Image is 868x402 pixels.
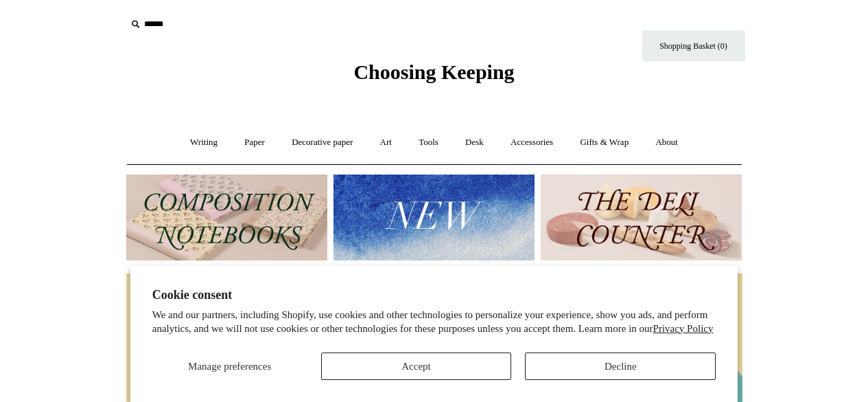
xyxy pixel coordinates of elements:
[643,124,690,161] a: About
[541,175,742,260] img: The Deli Counter
[333,175,535,260] img: New.jpg__PID:f73bdf93-380a-4a35-bcfe-7823039498e1
[406,124,451,161] a: Tools
[152,309,716,335] p: We and our partners, including Shopify, use cookies and other technologies to personalize your ex...
[525,353,716,380] button: Decline
[642,30,745,61] a: Shopping Basket (0)
[279,124,365,161] a: Decorative paper
[232,124,277,161] a: Paper
[498,124,565,161] a: Accessories
[126,175,327,260] img: 202302 Composition ledgers.jpg__PID:69722ee6-fa44-49dd-a067-31375e5d54ec
[353,60,514,83] span: Choosing Keeping
[188,361,271,372] span: Manage preferences
[178,124,230,161] a: Writing
[368,124,404,161] a: Art
[653,323,714,334] a: Privacy Policy
[321,353,512,380] button: Accept
[567,124,641,161] a: Gifts & Wrap
[453,124,496,161] a: Desk
[152,288,716,302] h2: Cookie consent
[353,71,514,81] a: Choosing Keeping
[152,353,307,380] button: Manage preferences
